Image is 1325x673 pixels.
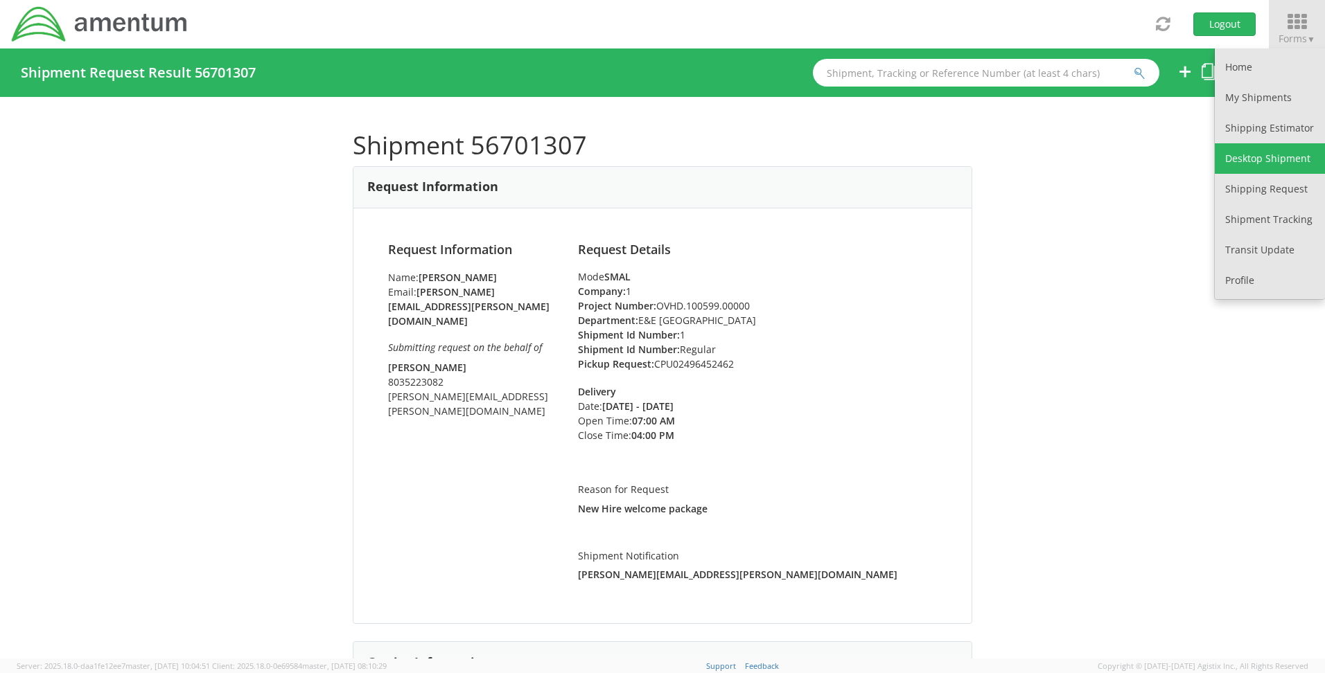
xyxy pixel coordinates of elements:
strong: [DATE] [602,400,633,413]
span: Forms [1279,32,1315,45]
strong: [PERSON_NAME] [388,361,466,374]
li: 1 [578,327,937,342]
span: Copyright © [DATE]-[DATE] Agistix Inc., All Rights Reserved [1098,661,1308,672]
li: OVHD.100599.00000 [578,298,937,313]
strong: Pickup Request: [578,357,654,370]
a: Shipping Request [1215,174,1325,204]
h5: Shipment Notification [578,550,937,561]
a: Profile [1215,265,1325,296]
strong: Delivery [578,385,616,398]
strong: [PERSON_NAME] [419,271,497,284]
li: Open Time: [578,413,717,428]
h3: Carrier Information [367,656,491,670]
li: CPU02496452462 [578,357,937,371]
strong: Project Number: [578,299,656,312]
h4: Shipment Request Result 56701307 [21,65,256,80]
h1: Shipment 56701307 [353,132,972,159]
span: Server: 2025.18.0-daa1fe12ee7 [17,661,210,671]
strong: New Hire welcome package [578,502,708,515]
strong: SMAL [604,270,631,283]
span: ▼ [1307,33,1315,45]
li: 8035223082 [388,375,557,389]
h3: Request Information [367,180,498,194]
li: Name: [388,270,557,285]
a: Desktop Shipment [1215,143,1325,174]
li: [PERSON_NAME][EMAIL_ADDRESS][PERSON_NAME][DOMAIN_NAME] [388,389,557,418]
strong: Shipment Id Number: [578,343,680,356]
h6: Submitting request on the behalf of [388,342,557,352]
strong: Department: [578,314,638,327]
li: Date: [578,399,717,413]
span: Client: 2025.18.0-0e69584 [212,661,387,671]
li: E&E [GEOGRAPHIC_DATA] [578,313,937,327]
strong: 04:00 PM [631,429,674,442]
a: Support [706,661,736,671]
strong: Shipment Id Number: [578,328,680,341]
strong: Company: [578,285,626,298]
a: Transit Update [1215,235,1325,265]
strong: 07:00 AM [632,414,675,427]
strong: [PERSON_NAME][EMAIL_ADDRESS][PERSON_NAME][DOMAIN_NAME] [578,568,897,581]
h5: Reason for Request [578,484,937,494]
a: My Shipments [1215,82,1325,113]
div: Mode [578,270,937,284]
li: Regular [578,342,937,357]
a: Home [1215,52,1325,82]
img: dyn-intl-logo-049831509241104b2a82.png [10,5,189,44]
strong: [PERSON_NAME][EMAIL_ADDRESS][PERSON_NAME][DOMAIN_NAME] [388,285,550,327]
li: 1 [578,284,937,298]
h4: Request Details [578,243,937,257]
a: Shipment Tracking [1215,204,1325,235]
span: master, [DATE] 10:04:51 [125,661,210,671]
h4: Request Information [388,243,557,257]
a: Shipping Estimator [1215,113,1325,143]
span: master, [DATE] 08:10:29 [302,661,387,671]
a: Feedback [745,661,779,671]
input: Shipment, Tracking or Reference Number (at least 4 chars) [813,59,1159,87]
li: Close Time: [578,428,717,442]
strong: - [DATE] [636,400,674,413]
li: Email: [388,285,557,328]
button: Logout [1193,12,1256,36]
